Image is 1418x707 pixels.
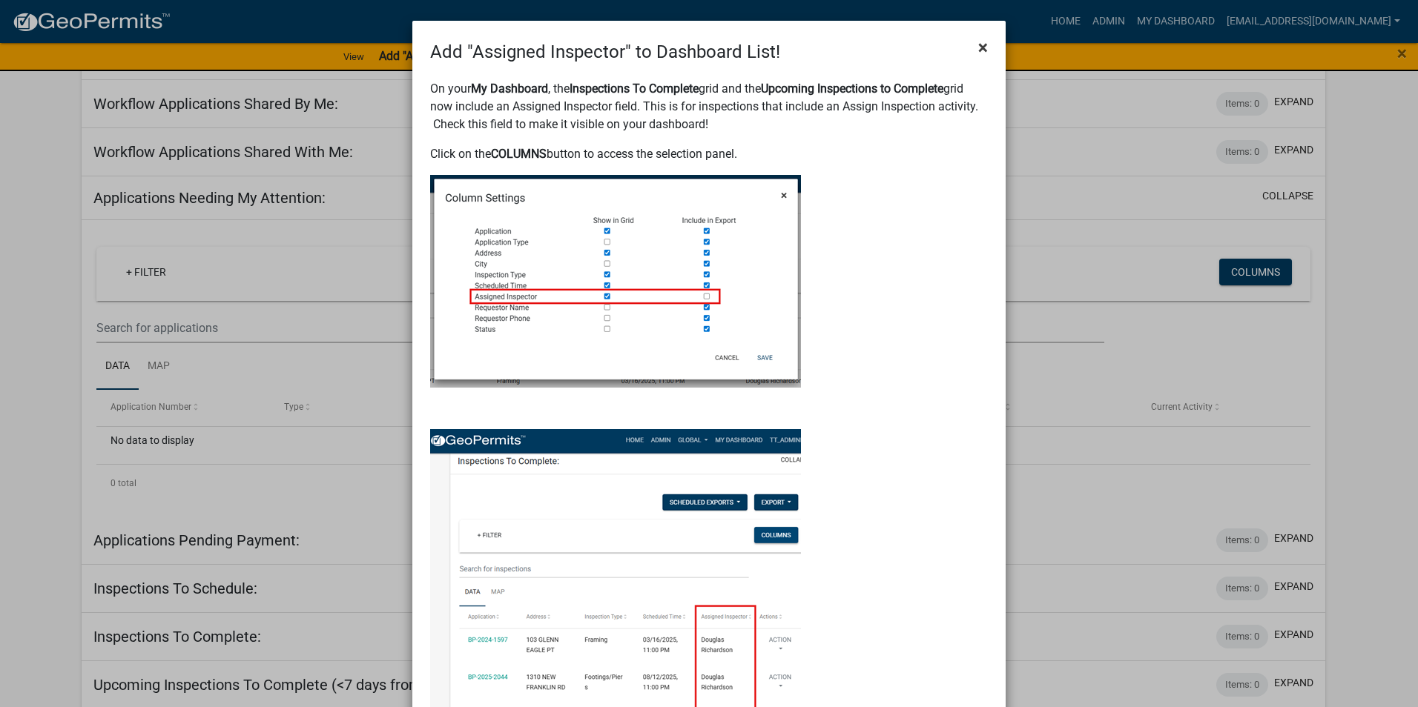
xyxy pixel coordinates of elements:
strong: Upcoming Inspections to Complete [761,82,943,96]
p: On your , the grid and the grid now include an Assigned Inspector field. This is for inspections ... [430,80,988,133]
span: × [978,37,988,58]
p: Click on the button to access the selection panel. [430,145,988,163]
h4: Add "Assigned Inspector" to Dashboard List! [430,39,780,65]
img: image_04b05459-b3a8-4cc5-8b33-a24db39f82db.png [430,175,801,388]
strong: Inspections To Complete [570,82,699,96]
button: Close [966,27,1000,68]
strong: My Dashboard [471,82,548,96]
strong: COLUMNS [491,147,547,161]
